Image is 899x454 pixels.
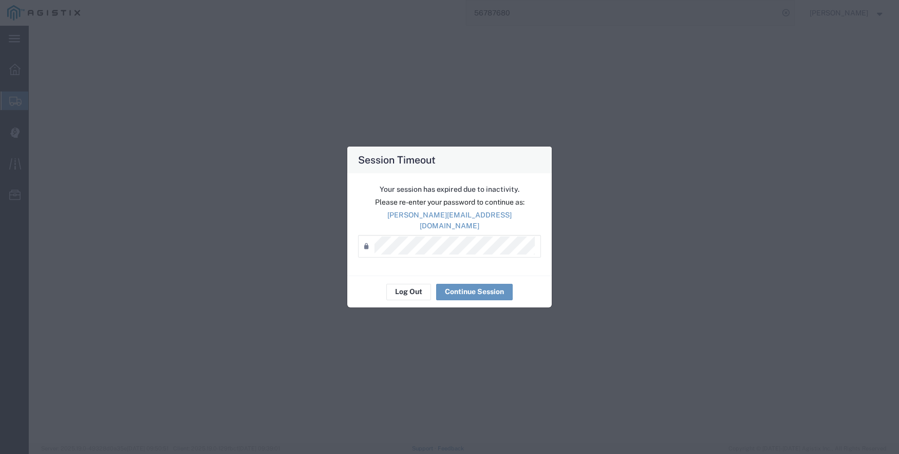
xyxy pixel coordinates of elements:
p: Your session has expired due to inactivity. [358,184,541,195]
h4: Session Timeout [358,152,436,167]
button: Continue Session [436,284,513,300]
p: [PERSON_NAME][EMAIL_ADDRESS][DOMAIN_NAME] [358,210,541,231]
p: Please re-enter your password to continue as: [358,197,541,208]
button: Log Out [386,284,431,300]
